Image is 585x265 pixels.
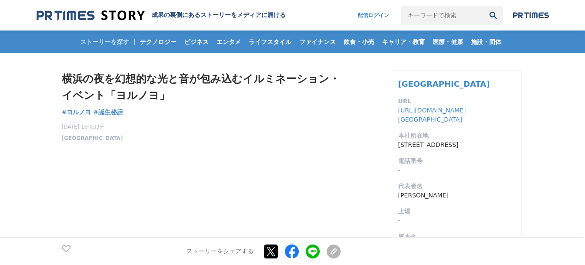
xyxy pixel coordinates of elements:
a: 医療・健康 [429,31,467,53]
a: [GEOGRAPHIC_DATA] [62,134,123,142]
h1: 横浜の夜を幻想的な光と音が包み込むイルミネーション・イベント「ヨルノヨ」 [62,71,341,104]
a: #ヨルノヨ [62,108,91,117]
a: [GEOGRAPHIC_DATA] [398,79,490,88]
a: 施設・団体 [467,31,505,53]
span: ファイナンス [296,38,339,46]
a: ファイナンス [296,31,339,53]
button: 検索 [484,6,503,25]
span: [DATE] 16時33分 [62,123,123,131]
span: 施設・団体 [467,38,505,46]
span: #誕生秘話 [93,108,123,116]
span: キャリア・教育 [379,38,428,46]
h2: 成果の裏側にあるストーリーをメディアに届ける [152,11,286,19]
dt: 資本金 [398,232,514,241]
a: キャリア・教育 [379,31,428,53]
dt: 上場 [398,207,514,216]
a: ライフスタイル [245,31,295,53]
a: テクノロジー [136,31,180,53]
img: 成果の裏側にあるストーリーをメディアに届ける [37,10,145,21]
a: エンタメ [213,31,244,53]
a: [URL][DOMAIN_NAME][GEOGRAPHIC_DATA] [398,107,466,123]
a: 配信ログイン [349,6,398,25]
a: 飲食・小売 [340,31,378,53]
dt: 電話番号 [398,156,514,166]
a: ビジネス [181,31,212,53]
p: ストーリーをシェアする [186,248,254,255]
span: ビジネス [181,38,212,46]
dt: URL [398,97,514,106]
dd: - [398,216,514,225]
dd: - [398,166,514,175]
dd: [PERSON_NAME] [398,191,514,200]
dt: 代表者名 [398,182,514,191]
span: エンタメ [213,38,244,46]
img: prtimes [513,12,549,19]
a: 成果の裏側にあるストーリーをメディアに届ける 成果の裏側にあるストーリーをメディアに届ける [37,10,286,21]
input: キーワードで検索 [401,6,484,25]
span: テクノロジー [136,38,180,46]
dt: 本社所在地 [398,131,514,140]
span: 医療・健康 [429,38,467,46]
span: #ヨルノヨ [62,108,91,116]
span: ライフスタイル [245,38,295,46]
span: 飲食・小売 [340,38,378,46]
dd: [STREET_ADDRESS] [398,140,514,149]
a: #誕生秘話 [93,108,123,117]
p: 1 [62,253,71,258]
